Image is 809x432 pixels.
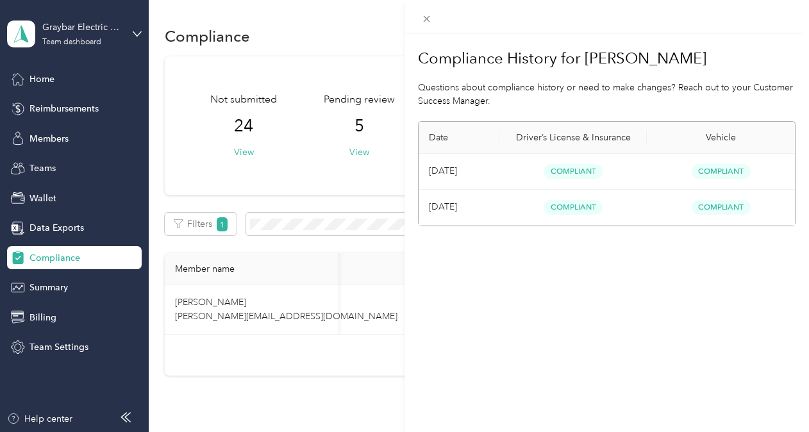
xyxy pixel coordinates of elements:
[418,81,796,108] p: Questions about compliance history or need to make changes? Reach out to your Customer Success Ma...
[647,122,795,154] th: Vehicle
[418,43,796,74] h1: Compliance History for [PERSON_NAME]
[419,122,499,154] th: Date
[419,190,499,226] td: Aug 2025
[544,164,603,179] span: Compliant
[419,154,499,190] td: Sep 2025
[544,200,603,215] span: Compliant
[692,164,751,179] span: Compliant
[692,200,751,215] span: Compliant
[737,360,809,432] iframe: Everlance-gr Chat Button Frame
[499,122,647,154] th: Driver’s License & Insurance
